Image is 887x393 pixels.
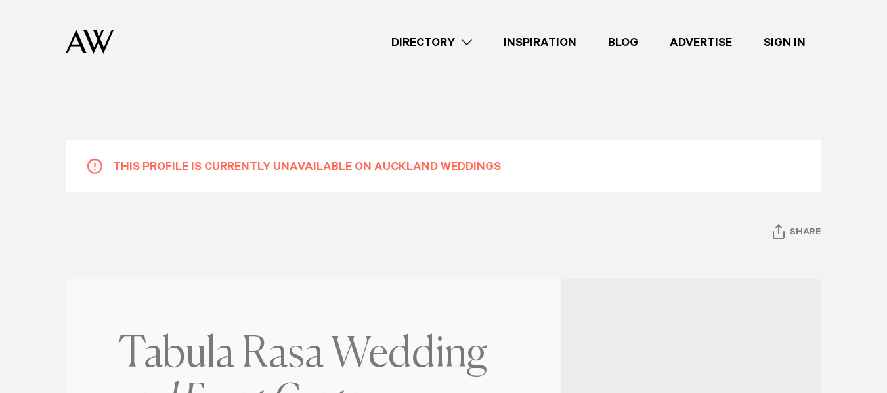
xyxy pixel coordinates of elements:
a: Inspiration [488,33,592,51]
a: Directory [376,33,488,51]
a: Sign In [748,33,821,51]
img: Auckland Weddings Logo [66,30,114,54]
a: Advertise [654,33,748,51]
h5: This profile is currently unavailable on Auckland Weddings [113,157,501,175]
a: Blog [592,33,654,51]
